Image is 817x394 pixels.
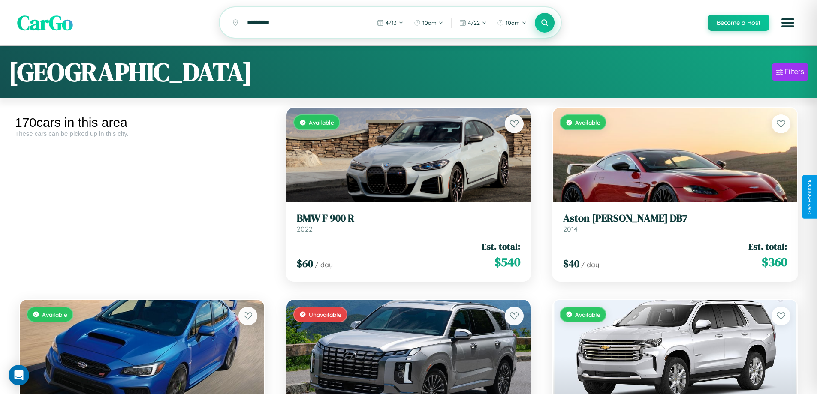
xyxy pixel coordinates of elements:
span: 2022 [297,225,313,233]
span: 10am [506,19,520,26]
span: 2014 [563,225,578,233]
button: Filters [772,63,808,81]
span: Available [575,119,600,126]
div: 170 cars in this area [15,115,269,130]
div: Open Intercom Messenger [9,365,29,385]
span: CarGo [17,9,73,37]
a: BMW F 900 R2022 [297,212,521,233]
button: 4/13 [373,16,408,30]
button: 10am [410,16,448,30]
span: $ 60 [297,256,313,271]
h3: BMW F 900 R [297,212,521,225]
span: Available [309,119,334,126]
button: Become a Host [708,15,769,31]
span: Est. total: [748,240,787,253]
span: Available [42,311,67,318]
span: 4 / 13 [386,19,397,26]
span: Unavailable [309,311,341,318]
span: $ 360 [762,253,787,271]
span: / day [315,260,333,269]
span: 10am [422,19,437,26]
div: Give Feedback [807,180,813,214]
span: 4 / 22 [468,19,480,26]
span: Available [575,311,600,318]
span: / day [581,260,599,269]
span: $ 540 [494,253,520,271]
button: Open menu [776,11,800,35]
button: 10am [493,16,531,30]
span: Est. total: [482,240,520,253]
h1: [GEOGRAPHIC_DATA] [9,54,252,90]
button: 4/22 [455,16,491,30]
div: Filters [784,68,804,76]
span: $ 40 [563,256,579,271]
h3: Aston [PERSON_NAME] DB7 [563,212,787,225]
a: Aston [PERSON_NAME] DB72014 [563,212,787,233]
div: These cars can be picked up in this city. [15,130,269,137]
